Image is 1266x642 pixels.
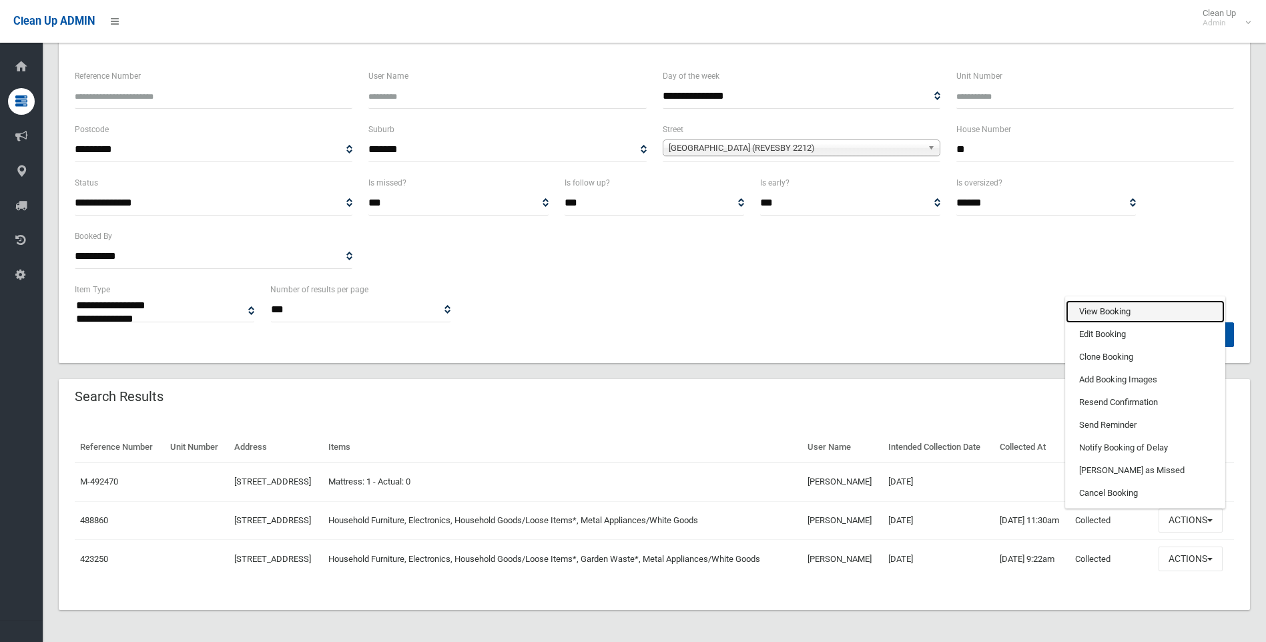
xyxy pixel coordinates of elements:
[994,432,1070,462] th: Collected At
[234,554,311,564] a: [STREET_ADDRESS]
[80,515,108,525] a: 488860
[663,122,683,137] label: Street
[883,432,994,462] th: Intended Collection Date
[883,462,994,501] td: [DATE]
[75,122,109,137] label: Postcode
[323,540,802,578] td: Household Furniture, Electronics, Household Goods/Loose Items*, Garden Waste*, Metal Appliances/W...
[1066,300,1225,323] a: View Booking
[1066,391,1225,414] a: Resend Confirmation
[75,69,141,83] label: Reference Number
[1196,8,1249,28] span: Clean Up
[1159,509,1223,533] button: Actions
[663,69,719,83] label: Day of the week
[1066,482,1225,505] a: Cancel Booking
[80,476,118,487] a: M-492470
[1070,540,1153,578] td: Collected
[802,462,883,501] td: [PERSON_NAME]
[323,462,802,501] td: Mattress: 1 - Actual: 0
[323,432,802,462] th: Items
[669,140,922,156] span: [GEOGRAPHIC_DATA] (REVESBY 2212)
[994,501,1070,540] td: [DATE] 11:30am
[75,176,98,190] label: Status
[565,176,610,190] label: Is follow up?
[883,540,994,578] td: [DATE]
[59,384,180,410] header: Search Results
[883,501,994,540] td: [DATE]
[75,229,112,244] label: Booked By
[75,282,110,297] label: Item Type
[1066,323,1225,346] a: Edit Booking
[1066,346,1225,368] a: Clone Booking
[760,176,789,190] label: Is early?
[1066,368,1225,391] a: Add Booking Images
[956,176,1002,190] label: Is oversized?
[80,554,108,564] a: 423250
[802,432,883,462] th: User Name
[1159,547,1223,571] button: Actions
[234,515,311,525] a: [STREET_ADDRESS]
[368,122,394,137] label: Suburb
[956,69,1002,83] label: Unit Number
[368,69,408,83] label: User Name
[994,540,1070,578] td: [DATE] 9:22am
[1070,501,1153,540] td: Collected
[368,176,406,190] label: Is missed?
[1066,414,1225,436] a: Send Reminder
[234,476,311,487] a: [STREET_ADDRESS]
[1066,459,1225,482] a: [PERSON_NAME] as Missed
[802,540,883,578] td: [PERSON_NAME]
[956,122,1011,137] label: House Number
[165,432,228,462] th: Unit Number
[75,432,165,462] th: Reference Number
[13,15,95,27] span: Clean Up ADMIN
[1066,436,1225,459] a: Notify Booking of Delay
[1203,18,1236,28] small: Admin
[323,501,802,540] td: Household Furniture, Electronics, Household Goods/Loose Items*, Metal Appliances/White Goods
[802,501,883,540] td: [PERSON_NAME]
[229,432,324,462] th: Address
[270,282,368,297] label: Number of results per page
